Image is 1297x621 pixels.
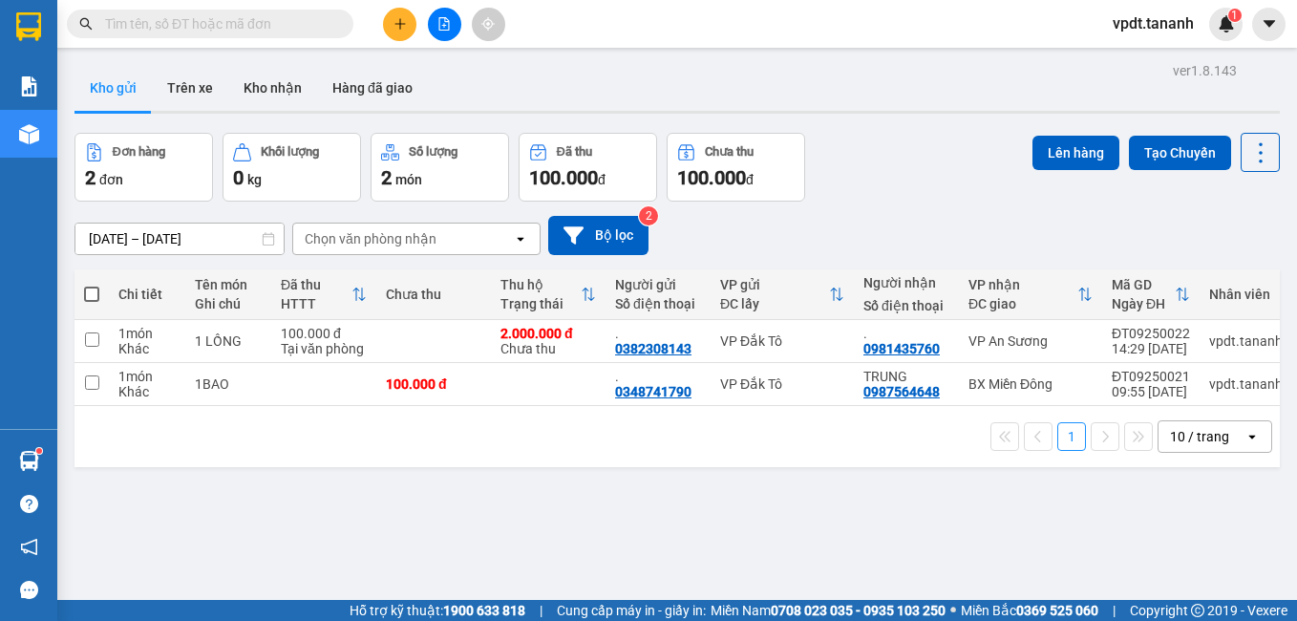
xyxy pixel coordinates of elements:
[1231,9,1238,22] span: 1
[1057,422,1086,451] button: 1
[20,495,38,513] span: question-circle
[85,166,96,189] span: 2
[281,277,351,292] div: Đã thu
[271,269,376,320] th: Toggle SortBy
[720,277,829,292] div: VP gửi
[1032,136,1119,170] button: Lên hàng
[615,326,701,341] div: .
[540,600,542,621] span: |
[195,333,262,349] div: 1 LỒNG
[500,296,581,311] div: Trạng thái
[548,216,648,255] button: Bộ lọc
[350,600,525,621] span: Hỗ trợ kỹ thuật:
[746,172,754,187] span: đ
[529,166,598,189] span: 100.000
[19,76,39,96] img: solution-icon
[261,145,319,159] div: Khối lượng
[720,333,844,349] div: VP Đắk Tô
[1252,8,1286,41] button: caret-down
[720,376,844,392] div: VP Đắk Tô
[1129,136,1231,170] button: Tạo Chuyến
[863,326,949,341] div: .
[1209,376,1283,392] div: vpdt.tananh
[16,12,41,41] img: logo-vxr
[513,231,528,246] svg: open
[598,172,606,187] span: đ
[615,341,691,356] div: 0382308143
[615,277,701,292] div: Người gửi
[317,65,428,111] button: Hàng đã giao
[393,17,407,31] span: plus
[19,124,39,144] img: warehouse-icon
[281,326,367,341] div: 100.000 đ
[615,384,691,399] div: 0348741790
[305,229,436,248] div: Chọn văn phòng nhận
[386,287,481,302] div: Chưa thu
[1173,60,1237,81] div: ver 1.8.143
[863,369,949,384] div: TRUNG
[1112,326,1190,341] div: ĐT09250022
[195,296,262,311] div: Ghi chú
[711,600,946,621] span: Miền Nam
[118,287,176,302] div: Chi tiết
[863,275,949,290] div: Người nhận
[75,224,284,254] input: Select a date range.
[1112,341,1190,356] div: 14:29 [DATE]
[105,13,330,34] input: Tìm tên, số ĐT hoặc mã đơn
[667,133,805,202] button: Chưa thu100.000đ
[118,384,176,399] div: Khác
[223,133,361,202] button: Khối lượng0kg
[771,603,946,618] strong: 0708 023 035 - 0935 103 250
[615,369,701,384] div: .
[281,296,351,311] div: HTTT
[381,166,392,189] span: 2
[247,172,262,187] span: kg
[437,17,451,31] span: file-add
[863,298,949,313] div: Số điện thoại
[281,341,367,356] div: Tại văn phòng
[1097,11,1209,35] span: vpdt.tananh
[1016,603,1098,618] strong: 0369 525 060
[500,326,596,341] div: 2.000.000 đ
[863,341,940,356] div: 0981435760
[19,451,39,471] img: warehouse-icon
[519,133,657,202] button: Đã thu100.000đ
[557,145,592,159] div: Đã thu
[228,65,317,111] button: Kho nhận
[472,8,505,41] button: aim
[615,296,701,311] div: Số điện thoại
[961,600,1098,621] span: Miền Bắc
[20,538,38,556] span: notification
[395,172,422,187] span: món
[677,166,746,189] span: 100.000
[1244,429,1260,444] svg: open
[863,384,940,399] div: 0987564648
[1261,15,1278,32] span: caret-down
[1112,296,1175,311] div: Ngày ĐH
[491,269,606,320] th: Toggle SortBy
[118,326,176,341] div: 1 món
[968,376,1093,392] div: BX Miền Đông
[1191,604,1204,617] span: copyright
[968,277,1077,292] div: VP nhận
[950,607,956,614] span: ⚪️
[1113,600,1116,621] span: |
[1228,9,1242,22] sup: 1
[500,326,596,356] div: Chưa thu
[1170,427,1229,446] div: 10 / trang
[386,376,481,392] div: 100.000 đ
[968,296,1077,311] div: ĐC giao
[409,145,457,159] div: Số lượng
[79,17,93,31] span: search
[705,145,754,159] div: Chưa thu
[99,172,123,187] span: đơn
[959,269,1102,320] th: Toggle SortBy
[557,600,706,621] span: Cung cấp máy in - giấy in:
[383,8,416,41] button: plus
[74,65,152,111] button: Kho gửi
[195,376,262,392] div: 1BAO
[371,133,509,202] button: Số lượng2món
[118,341,176,356] div: Khác
[74,133,213,202] button: Đơn hàng2đơn
[968,333,1093,349] div: VP An Sương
